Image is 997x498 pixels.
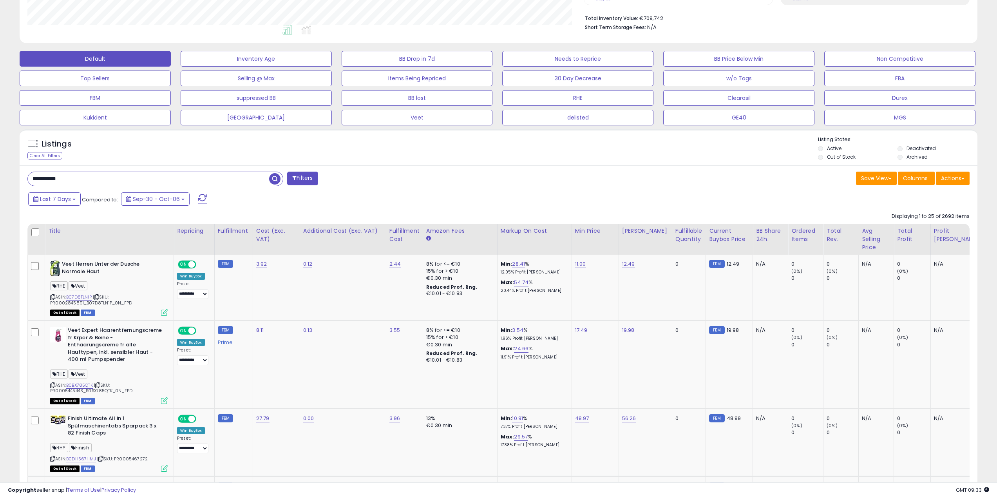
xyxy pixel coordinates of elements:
[585,15,638,22] b: Total Inventory Value:
[68,415,163,439] b: Finish Ultimate All in 1 Spülmaschinentabs Sparpack 3 x 82 Finish Caps
[791,261,823,268] div: 0
[20,51,171,67] button: Default
[827,154,856,160] label: Out of Stock
[663,71,814,86] button: w/o Tags
[897,415,930,422] div: 0
[892,213,970,220] div: Displaying 1 to 25 of 2692 items
[575,415,589,422] a: 48.97
[903,174,928,182] span: Columns
[514,345,528,353] a: 24.66
[897,261,930,268] div: 0
[791,227,820,243] div: Ordered Items
[50,443,68,452] span: RHY
[501,415,566,429] div: %
[501,345,514,352] b: Max:
[514,279,528,286] a: 54.74
[256,227,297,243] div: Cost (Exc. VAT)
[218,260,233,268] small: FBM
[181,71,332,86] button: Selling @ Max
[622,326,635,334] a: 19.98
[675,327,700,334] div: 0
[791,341,823,348] div: 0
[20,90,171,106] button: FBM
[727,326,739,334] span: 19.98
[426,284,478,290] b: Reduced Prof. Rng.
[501,415,512,422] b: Min:
[502,90,653,106] button: RHE
[512,260,525,268] a: 28.41
[675,261,700,268] div: 0
[663,110,814,125] button: GE40
[647,24,657,31] span: N/A
[62,261,157,277] b: Veet Herren Unter der Dusche Normale Haut
[936,172,970,185] button: Actions
[791,275,823,282] div: 0
[512,415,523,422] a: 10.91
[50,415,168,471] div: ASIN:
[68,327,163,365] b: Veet Expert Haarentfernungscreme fr Krper & Beine - Enthaarungscreme fr alle Hauttypen, inkl. sen...
[50,415,66,425] img: 41exgJogQqL._SL40_.jpg
[389,260,401,268] a: 2.44
[50,398,80,404] span: All listings that are currently out of stock and unavailable for purchase on Amazon
[40,195,71,203] span: Last 7 Days
[501,442,566,448] p: 17.38% Profit [PERSON_NAME]
[426,261,491,268] div: 8% for <= €10
[177,348,208,365] div: Preset:
[501,279,514,286] b: Max:
[50,310,80,316] span: All listings that are currently out of stock and unavailable for purchase on Amazon
[663,90,814,106] button: Clearasil
[622,415,636,422] a: 56.26
[303,326,313,334] a: 0.13
[426,415,491,422] div: 13%
[256,415,270,422] a: 27.79
[934,261,978,268] div: N/A
[50,369,68,378] span: RHE
[50,261,60,276] img: 41H9PZJkTkL._SL40_.jpg
[827,341,858,348] div: 0
[8,486,36,494] strong: Copyright
[824,110,975,125] button: MGS
[179,261,188,268] span: ON
[256,260,267,268] a: 3.92
[907,145,936,152] label: Deactivated
[303,415,314,422] a: 0.00
[20,110,171,125] button: Kukident
[69,443,92,452] span: Finish
[66,294,92,301] a: B07D8TLN1P
[303,227,383,235] div: Additional Cost (Exc. VAT)
[862,415,888,422] div: N/A
[897,268,908,274] small: (0%)
[177,281,208,299] div: Preset:
[81,398,95,404] span: FBM
[426,327,491,334] div: 8% for <= €10
[709,326,724,334] small: FBM
[512,326,523,334] a: 3.54
[342,90,493,106] button: BB lost
[791,422,802,429] small: (0%)
[8,487,136,494] div: seller snap | |
[177,427,205,434] div: Win BuyBox
[622,260,635,268] a: 12.49
[575,326,588,334] a: 17.49
[426,350,478,357] b: Reduced Prof. Rng.
[195,416,208,422] span: OFF
[67,486,100,494] a: Terms of Use
[501,270,566,275] p: 12.05% Profit [PERSON_NAME]
[501,424,566,429] p: 7.37% Profit [PERSON_NAME]
[27,152,62,159] div: Clear All Filters
[426,290,491,297] div: €10.01 - €10.83
[426,357,491,364] div: €10.01 - €10.83
[502,51,653,67] button: Needs to Reprice
[827,334,838,340] small: (0%)
[501,288,566,293] p: 20.44% Profit [PERSON_NAME]
[426,235,431,242] small: Amazon Fees.
[862,261,888,268] div: N/A
[389,415,400,422] a: 3.96
[181,51,332,67] button: Inventory Age
[827,275,858,282] div: 0
[791,415,823,422] div: 0
[218,336,247,346] div: Prime
[827,227,855,243] div: Total Rev.
[97,456,148,462] span: | SKU: PR0005467272
[497,224,572,255] th: The percentage added to the cost of goods (COGS) that forms the calculator for Min & Max prices.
